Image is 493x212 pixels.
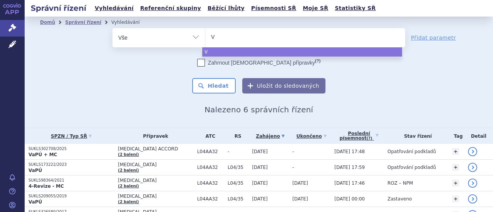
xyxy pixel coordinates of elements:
strong: VaPÚ [29,199,42,205]
span: [MEDICAL_DATA] [118,162,193,167]
span: Opatřování podkladů [387,149,436,154]
p: SUKLS209055/2019 [29,194,114,199]
a: Běžící lhůty [205,3,247,13]
p: SUKLS302708/2025 [29,146,114,152]
a: detail [468,194,477,204]
a: Zahájeno [252,131,288,142]
span: L04AA32 [197,149,224,154]
span: L04AA32 [197,196,224,202]
a: Statistiky SŘ [332,3,378,13]
span: L04AA32 [197,180,224,186]
span: [DATE] [252,165,268,170]
span: - [292,165,294,170]
span: [DATE] 17:46 [334,180,365,186]
strong: VaPÚ [29,168,42,173]
a: Přidat parametr [411,34,456,42]
span: Opatřování podkladů [387,165,436,170]
a: + [452,164,459,171]
span: [DATE] [292,180,308,186]
abbr: (?) [315,58,320,63]
span: - [228,149,248,154]
span: L04/35 [228,180,248,186]
li: Vyhledávání [111,17,150,28]
a: SPZN / Typ SŘ [29,131,114,142]
a: Správní řízení [65,20,101,25]
a: Referenční skupiny [138,3,203,13]
span: [DATE] [252,196,268,202]
a: + [452,148,459,155]
p: SUKLS173222/2023 [29,162,114,167]
li: V [202,47,402,57]
strong: VaPÚ + MC [29,152,57,157]
th: Stav řízení [384,128,448,144]
a: Moje SŘ [300,3,330,13]
span: [MEDICAL_DATA] [118,194,193,199]
abbr: (?) [367,136,372,141]
span: Zastaveno [387,196,412,202]
span: ROZ – NPM [387,180,413,186]
span: [DATE] 17:48 [334,149,365,154]
th: Detail [464,128,493,144]
p: SUKLS98364/2021 [29,178,114,183]
a: detail [468,147,477,156]
th: RS [224,128,248,144]
button: Uložit do sledovaných [242,78,325,93]
a: Vyhledávání [92,3,136,13]
span: [MEDICAL_DATA] [118,178,193,183]
th: Tag [448,128,464,144]
span: L04AA32 [197,165,224,170]
span: [DATE] [252,180,268,186]
a: Ukončeno [292,131,330,142]
a: (2 balení) [118,184,139,188]
a: Domů [40,20,55,25]
span: [DATE] 17:59 [334,165,365,170]
label: Zahrnout [DEMOGRAPHIC_DATA] přípravky [197,59,320,67]
strong: 4-Revize - MC [29,184,64,189]
span: L04/35 [228,165,248,170]
button: Hledat [192,78,236,93]
a: + [452,180,459,187]
span: Nalezeno 6 správních řízení [205,105,313,114]
th: ATC [193,128,224,144]
a: (2 balení) [118,200,139,204]
span: [DATE] 00:00 [334,196,365,202]
span: [DATE] [292,196,308,202]
a: (2 balení) [118,168,139,172]
h2: Správní řízení [25,3,92,13]
span: L04/35 [228,196,248,202]
a: detail [468,179,477,188]
a: Písemnosti SŘ [249,3,298,13]
span: [DATE] [252,149,268,154]
a: + [452,195,459,202]
a: (2 balení) [118,152,139,157]
a: detail [468,163,477,172]
span: - [292,149,294,154]
a: Poslednípísemnost(?) [334,128,384,144]
span: [MEDICAL_DATA] ACCORD [118,146,193,152]
th: Přípravek [114,128,193,144]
